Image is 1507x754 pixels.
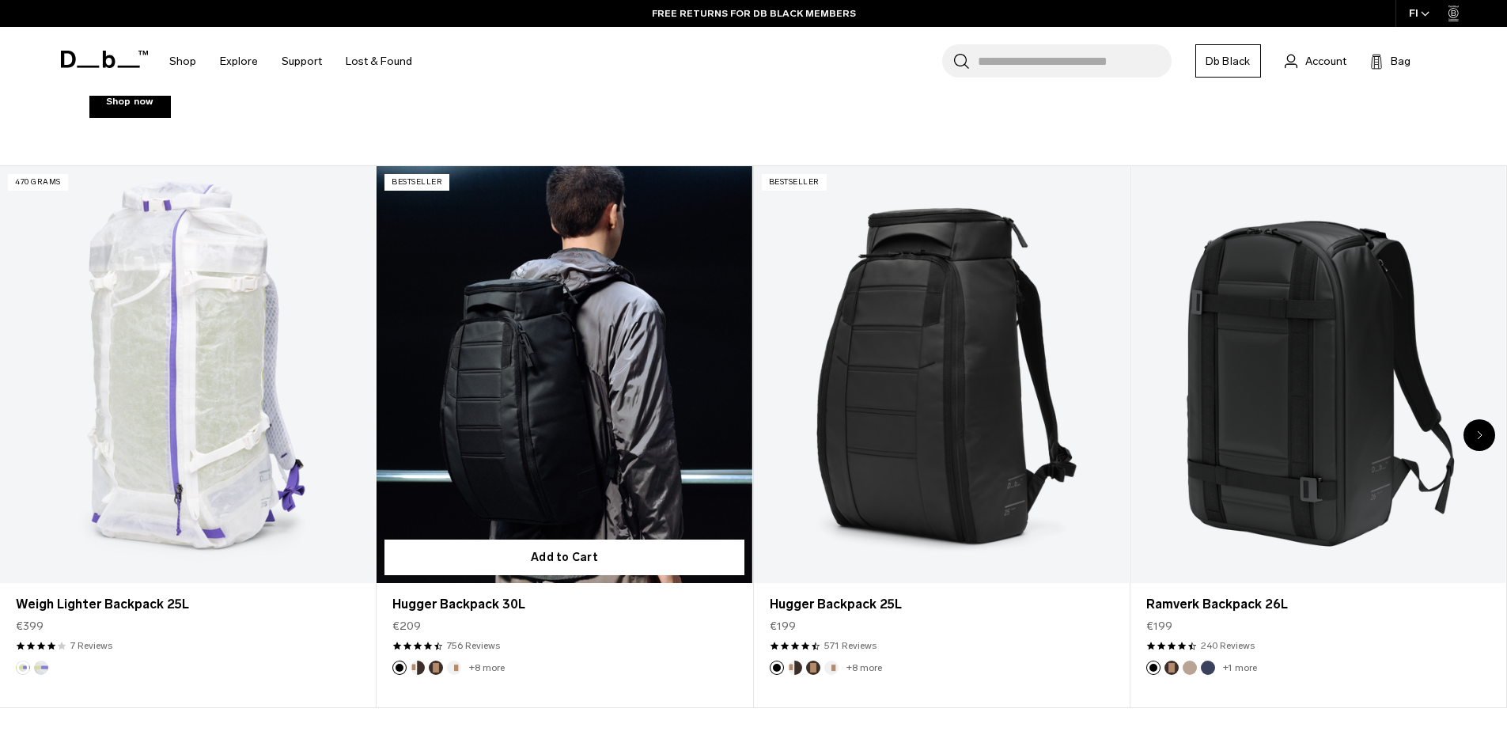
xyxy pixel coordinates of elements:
[70,638,112,653] a: 7 reviews
[770,618,796,635] span: €199
[282,33,322,89] a: Support
[1370,51,1410,70] button: Bag
[169,33,196,89] a: Shop
[392,595,736,614] a: Hugger Backpack 30L
[16,661,30,675] button: Aurora
[1223,662,1257,673] a: +1 more
[652,6,856,21] a: FREE RETURNS FOR DB BLACK MEMBERS
[8,174,68,191] p: 470 grams
[770,595,1113,614] a: Hugger Backpack 25L
[1305,53,1346,70] span: Account
[1164,661,1179,675] button: Espresso
[1183,661,1197,675] button: Fogbow Beige
[469,662,505,673] a: +8 more
[411,661,425,675] button: Cappuccino
[1130,166,1505,583] a: Ramverk Backpack 26L
[1201,638,1255,653] a: 240 reviews
[770,661,784,675] button: Black Out
[34,661,48,675] button: Diffusion
[754,165,1130,708] div: 3 / 20
[384,540,744,575] button: Add to Cart
[1463,419,1495,451] div: Next slide
[16,618,44,635] span: €399
[377,166,752,583] a: Hugger Backpack 30L
[788,661,802,675] button: Cappuccino
[384,174,449,191] p: Bestseller
[157,27,424,96] nav: Main Navigation
[392,661,407,675] button: Black Out
[1146,618,1172,635] span: €199
[754,166,1129,583] a: Hugger Backpack 25L
[1146,661,1161,675] button: Black Out
[429,661,443,675] button: Espresso
[377,165,753,708] div: 2 / 20
[762,174,827,191] p: Bestseller
[1130,165,1507,708] div: 4 / 20
[220,33,258,89] a: Explore
[824,661,839,675] button: Oatmilk
[824,638,877,653] a: 571 reviews
[1146,595,1490,614] a: Ramverk Backpack 26L
[1391,53,1410,70] span: Bag
[846,662,882,673] a: +8 more
[1201,661,1215,675] button: Blue Hour
[1285,51,1346,70] a: Account
[16,595,359,614] a: Weigh Lighter Backpack 25L
[806,661,820,675] button: Espresso
[392,618,421,635] span: €209
[447,638,500,653] a: 756 reviews
[89,85,171,118] a: Shop now
[346,33,412,89] a: Lost & Found
[447,661,461,675] button: Oatmilk
[1195,44,1261,78] a: Db Black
